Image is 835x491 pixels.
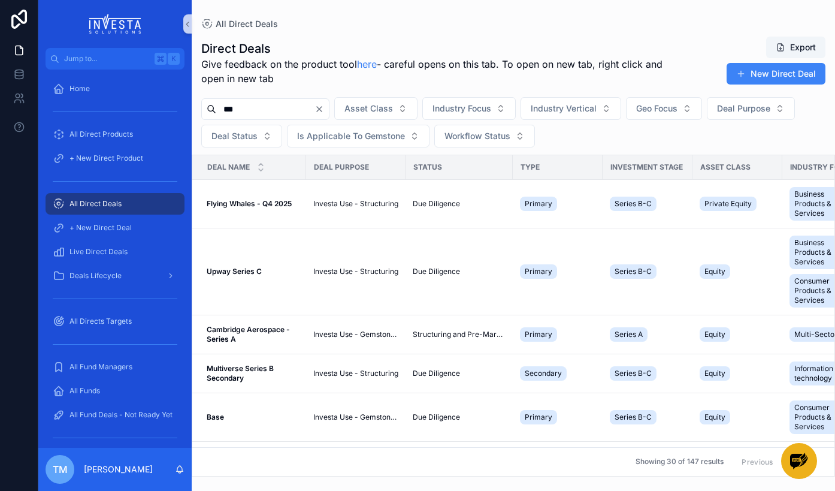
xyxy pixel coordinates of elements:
strong: Upway Series C [207,267,262,276]
a: All Fund Deals - Not Ready Yet [46,404,184,426]
span: Due Diligence [413,412,460,422]
span: All Direct Deals [216,18,278,30]
span: Status [413,162,442,172]
a: + New Direct Deal [46,217,184,239]
a: Primary [520,325,595,344]
span: Series B-C [615,199,652,209]
a: Primary [520,194,595,213]
span: Private Equity [704,199,752,209]
a: Investa Use - Structuring [313,199,398,209]
span: All Direct Deals [69,199,122,209]
span: Due Diligence [413,199,460,209]
a: Series B-C [610,364,685,383]
strong: Cambridge Aerospace - Series A [207,325,292,344]
span: Deals Lifecycle [69,271,122,281]
a: Private Equity [700,194,775,213]
span: + New Direct Deal [69,223,132,233]
button: Select Button [521,97,621,120]
span: Primary [525,267,552,276]
span: Deal Name [207,162,250,172]
a: All Funds [46,380,184,402]
a: here [357,58,377,70]
span: All Fund Deals - Not Ready Yet [69,410,173,420]
img: App logo [89,14,141,34]
span: Deal Status [211,130,258,142]
a: All Direct Deals [201,18,278,30]
a: Series B-C [610,194,685,213]
a: Private Equity [700,447,775,466]
span: All Fund Managers [69,362,132,372]
a: Due Diligence [413,412,506,422]
button: New Direct Deal [727,63,825,85]
a: Series B-C [610,262,685,281]
button: Select Button [422,97,516,120]
a: Investa Use - Gemstone Only [313,412,398,422]
a: Deals Lifecycle [46,265,184,287]
span: Asset Class [344,103,393,115]
button: Select Button [707,97,795,120]
span: Geo Focus [636,103,677,115]
a: Due Diligence [413,267,506,276]
span: + New Direct Product [69,153,143,163]
span: Asset Class [700,162,751,172]
a: Series A [610,325,685,344]
a: Multiverse Series B Secondary [207,364,299,383]
span: Due Diligence [413,267,460,276]
a: All Direct Products [46,123,184,145]
span: Investment Stage [610,162,683,172]
span: K [169,54,179,64]
a: Secondary [520,364,595,383]
span: Equity [704,412,725,422]
span: All Directs Targets [69,317,132,326]
span: Secondary [525,369,562,378]
span: Primary [525,412,552,422]
span: Equity [704,330,725,339]
span: Is Applicable To Gemstone [297,130,405,142]
a: Investa Use - Structuring [313,369,398,378]
span: Equity [704,267,725,276]
span: Showing 30 of 147 results [636,457,724,467]
a: Upway Series C [207,267,299,276]
a: Equity [700,364,775,383]
a: Equity [700,408,775,427]
span: Series B-C [615,369,652,378]
a: Structuring and Pre-Marketing [413,330,506,339]
span: Live Direct Deals [69,247,128,257]
strong: Base [207,412,224,421]
a: Live Direct Deals [46,241,184,263]
a: Pre-Seed / Seed [610,447,685,466]
span: Type [521,162,540,172]
button: Select Button [287,125,429,147]
button: Select Button [334,97,417,120]
span: Deal Purpose [717,103,770,115]
span: Jump to... [64,54,150,64]
a: Primary [520,447,595,466]
a: Due Diligence [413,199,506,209]
strong: Flying Whales - Q4 2025 [207,199,292,208]
a: All Directs Targets [46,311,184,332]
button: Select Button [626,97,702,120]
a: Investa Use - Gemstone Only [313,330,398,339]
span: Investa Use - Structuring [313,267,398,276]
span: Series B-C [615,267,652,276]
span: Primary [525,199,552,209]
div: scrollable content [38,70,192,448]
span: Industry Focus [432,103,491,115]
span: Give feedback on the product tool - careful opens on this tab. To open on new tab, right click an... [201,57,673,86]
a: Equity [700,262,775,281]
button: Clear [314,104,329,114]
strong: Multiverse Series B Secondary [207,364,276,382]
span: Series A [615,330,643,339]
a: Base [207,412,299,422]
span: Series B-C [615,412,652,422]
img: Group%203%20(1)_LoaowYY4j.png [790,453,808,470]
a: All Fund Managers [46,356,184,378]
a: Primary [520,408,595,427]
button: Jump to...K [46,48,184,70]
